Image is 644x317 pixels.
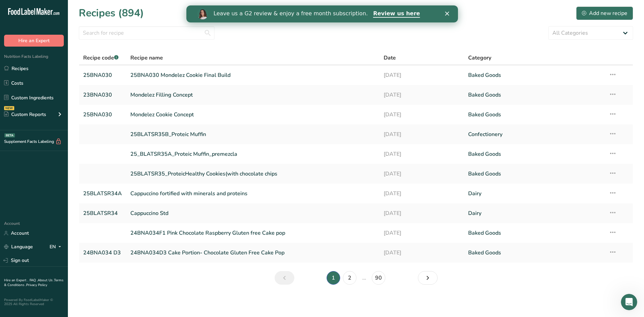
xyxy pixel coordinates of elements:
a: Baked Goods [468,167,601,181]
a: Privacy Policy [26,283,47,287]
a: FAQ . [30,278,38,283]
a: 25BLATSR35_ProteicHealthy Cookies(with chocolate chips [130,167,375,181]
a: Baked Goods [468,107,601,122]
a: 24BNA034D3 Cake Portion- Chocolate Gluten Free Cake Pop [130,246,375,260]
a: [DATE] [384,167,460,181]
a: Baked Goods [468,68,601,82]
a: Language [4,241,33,253]
a: [DATE] [384,68,460,82]
a: [DATE] [384,186,460,201]
div: Add new recipe [582,9,627,17]
a: [DATE] [384,88,460,102]
a: 24BNA034F1 Pink Chocolate Raspberry Gluten free Cake pop [130,226,375,240]
a: [DATE] [384,226,460,240]
a: Terms & Conditions . [4,278,63,287]
a: Hire an Expert . [4,278,28,283]
div: Close [259,6,265,10]
a: About Us . [38,278,54,283]
button: Hire an Expert [4,35,64,47]
a: Baked Goods [468,246,601,260]
span: Recipe name [130,54,163,62]
a: Baked Goods [468,88,601,102]
button: Add new recipe [576,6,633,20]
a: Dairy [468,206,601,220]
a: 25BNA030 [83,107,122,122]
a: 23BNA030 [83,88,122,102]
a: [DATE] [384,206,460,220]
iframe: Intercom live chat banner [186,5,458,22]
a: Previous page [275,271,294,285]
a: 25_BLATSR35A_Proteic Muffin_premezcla [130,147,375,161]
span: Category [468,54,491,62]
div: Powered By FoodLabelMaker © 2025 All Rights Reserved [4,298,64,306]
a: Cappuccino fortified with minerals and proteins [130,186,375,201]
a: Page 90. [372,271,385,285]
div: NEW [4,106,14,110]
a: [DATE] [384,107,460,122]
a: Next page [418,271,438,285]
span: Date [384,54,396,62]
div: EN [50,243,64,251]
a: Mondelez Cookie Concept [130,107,375,122]
div: Custom Reports [4,111,46,118]
a: 24BNA034 D3 [83,246,122,260]
a: Mondelez Filling Concept [130,88,375,102]
a: 25BNA030 [83,68,122,82]
a: 25BNA030 Mondelez Cookie Final Build [130,68,375,82]
a: 25BLATSR35B_Proteic Muffin [130,127,375,141]
a: [DATE] [384,147,460,161]
a: Page 2. [343,271,356,285]
a: 25BLATSR34A [83,186,122,201]
span: Recipe code [83,54,118,62]
a: Cappuccino Std [130,206,375,220]
a: [DATE] [384,127,460,141]
a: Baked Goods [468,226,601,240]
a: 25BLATSR34 [83,206,122,220]
a: Dairy [468,186,601,201]
iframe: Intercom live chat [621,294,637,310]
a: [DATE] [384,246,460,260]
a: Baked Goods [468,147,601,161]
div: BETA [4,133,15,137]
a: Confectionery [468,127,601,141]
h1: Recipes (894) [79,5,144,21]
input: Search for recipe [79,26,215,40]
